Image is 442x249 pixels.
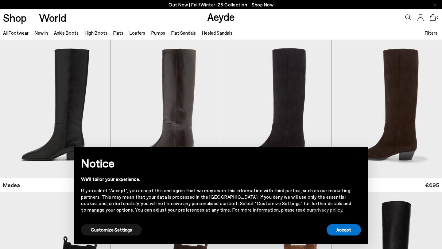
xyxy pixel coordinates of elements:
a: All Footwear [3,30,29,36]
a: Heeled Sandals [202,30,232,36]
a: privacy policy [314,207,342,213]
img: Medea Suede Knee-High Boots [221,40,331,178]
button: Close this notice [351,149,366,163]
a: Flat Sandals [171,30,196,36]
a: New In [35,30,48,36]
a: Flats [113,30,123,36]
button: Customize Settings [81,224,142,236]
div: If you select "Accept", you accept this and agree that we may share this information with third p... [81,187,351,213]
p: Out Now | Fall/Winter ‘25 Collection [169,1,273,9]
span: Filters [425,30,437,36]
h2: Notice [81,155,351,171]
a: World [39,12,66,23]
a: Ankle Boots [54,30,79,36]
span: €695 [425,181,439,189]
a: Medea €695 [331,178,442,192]
span: Medea [3,181,20,189]
a: 0 [430,14,436,21]
a: Loafers [130,30,145,36]
a: Shop [3,12,27,23]
a: Pumps [151,30,165,36]
img: Medea Suede Knee-High Boots [331,40,442,178]
a: High Boots [85,30,107,36]
button: Accept [327,224,361,236]
span: 0 [436,16,439,19]
div: We'll tailor your experience. [81,176,351,182]
span: Navigate to /collections/new-in [252,2,273,7]
span: × [356,151,361,160]
a: Aeyde [207,10,235,23]
img: Medea Knee-High Boots [110,40,221,178]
